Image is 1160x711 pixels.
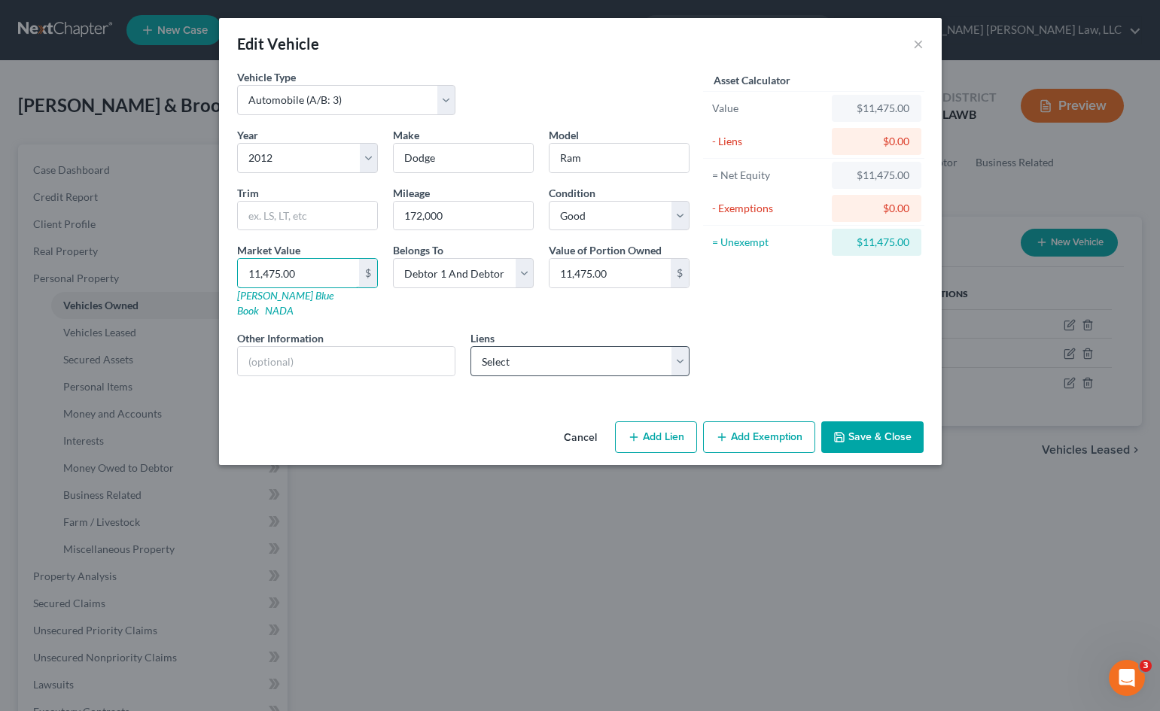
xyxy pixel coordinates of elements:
div: $ [359,259,377,287]
iframe: Intercom live chat [1109,660,1145,696]
label: Model [549,127,579,143]
input: (optional) [238,347,455,375]
span: 3 [1140,660,1152,672]
span: Belongs To [393,244,443,257]
label: Value of Portion Owned [549,242,662,258]
label: Asset Calculator [714,72,790,88]
div: $11,475.00 [844,101,909,116]
label: Condition [549,185,595,201]
input: ex. LS, LT, etc [238,202,377,230]
label: Trim [237,185,259,201]
div: $0.00 [844,134,909,149]
input: 0.00 [550,259,671,287]
div: - Liens [712,134,826,149]
button: Add Exemption [703,421,815,453]
input: ex. Altima [550,144,689,172]
div: - Exemptions [712,201,826,216]
label: Vehicle Type [237,69,296,85]
button: × [913,35,924,53]
input: ex. Nissan [394,144,533,172]
div: Value [712,101,826,116]
button: Cancel [552,423,609,453]
a: NADA [265,304,294,317]
a: [PERSON_NAME] Blue Book [237,289,333,317]
label: Liens [470,330,495,346]
label: Other Information [237,330,324,346]
label: Mileage [393,185,430,201]
button: Save & Close [821,421,924,453]
button: Add Lien [615,421,697,453]
div: $11,475.00 [844,235,909,250]
div: $11,475.00 [844,168,909,183]
div: $ [671,259,689,287]
div: = Net Equity [712,168,826,183]
input: -- [394,202,533,230]
div: = Unexempt [712,235,826,250]
label: Year [237,127,258,143]
div: $0.00 [844,201,909,216]
div: Edit Vehicle [237,33,320,54]
input: 0.00 [238,259,359,287]
label: Market Value [237,242,300,258]
span: Make [393,129,419,141]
